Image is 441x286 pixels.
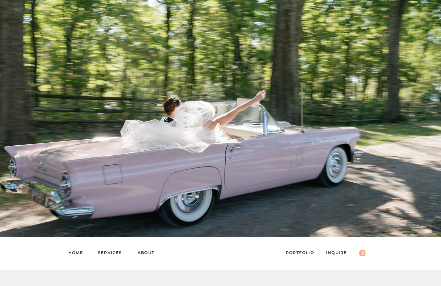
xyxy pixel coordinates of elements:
[286,249,320,258] a: PORTFOLIO
[98,249,128,258] a: Services
[68,249,88,258] a: Home
[326,249,353,258] a: Inquire
[138,249,161,258] a: About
